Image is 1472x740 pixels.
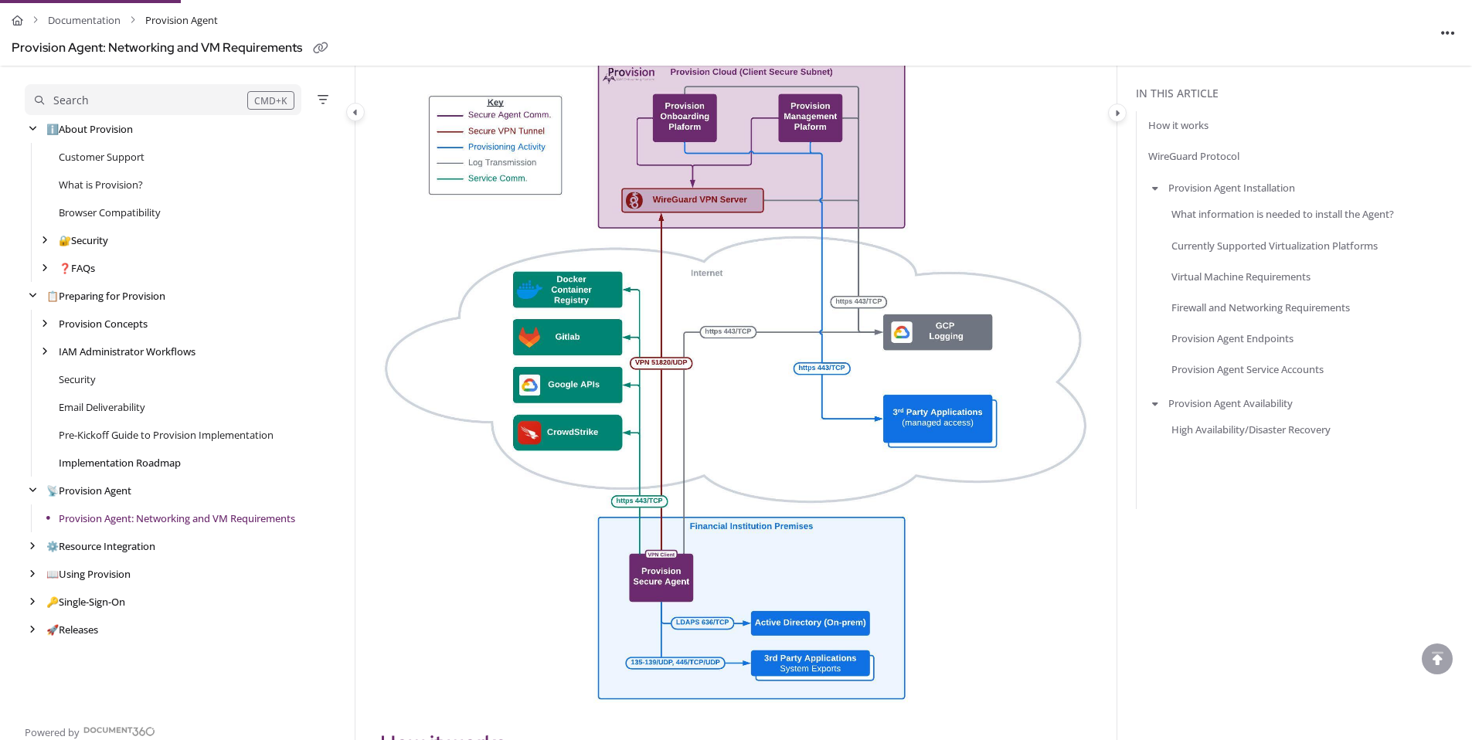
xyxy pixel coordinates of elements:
[59,149,144,165] a: Customer Support
[37,261,53,276] div: arrow
[247,91,294,110] div: CMD+K
[46,567,59,581] span: 📖
[46,538,155,554] a: Resource Integration
[46,623,59,636] span: 🚀
[46,566,131,582] a: Using Provision
[37,233,53,248] div: arrow
[25,122,40,137] div: arrow
[1168,180,1295,195] a: Provision Agent Installation
[46,122,59,136] span: ℹ️
[1171,300,1350,315] a: Firewall and Networking Requirements
[346,103,365,121] button: Category toggle
[48,9,121,32] a: Documentation
[46,595,59,609] span: 🔑
[25,595,40,609] div: arrow
[37,345,53,359] div: arrow
[59,511,295,526] a: Provision Agent: Networking and VM Requirements
[1136,85,1466,102] div: In this article
[53,92,89,109] div: Search
[46,594,125,609] a: Single-Sign-On
[83,727,155,736] img: Document360
[59,455,181,470] a: Implementation Roadmap
[59,260,95,276] a: FAQs
[314,90,332,109] button: Filter
[46,121,133,137] a: About Provision
[46,539,59,553] span: ⚙️
[25,539,40,554] div: arrow
[25,84,301,115] button: Search
[59,344,195,359] a: IAM Administrator Workflows
[59,233,108,248] a: Security
[46,483,131,498] a: Provision Agent
[1108,104,1127,122] button: Category toggle
[1171,422,1331,437] a: High Availability/Disaster Recovery
[25,289,40,304] div: arrow
[46,289,59,303] span: 📋
[46,288,165,304] a: Preparing for Provision
[1171,237,1378,253] a: Currently Supported Virtualization Platforms
[380,56,1092,705] img: Provision Network Diagram.jpeg
[1148,117,1209,133] a: How it works
[1148,395,1162,412] button: arrow
[1148,148,1239,164] a: WireGuard Protocol
[37,317,53,331] div: arrow
[59,205,161,220] a: Browser Compatibility
[59,261,71,275] span: ❓
[59,399,145,415] a: Email Deliverability
[1168,395,1293,411] a: Provision Agent Availability
[25,725,80,740] span: Powered by
[12,9,23,32] a: Home
[308,36,333,61] button: Copy link of
[46,622,98,637] a: Releases
[1422,643,1453,674] div: scroll to top
[25,623,40,637] div: arrow
[25,484,40,498] div: arrow
[1148,179,1162,196] button: arrow
[59,427,274,443] a: Pre-Kickoff Guide to Provision Implementation
[1171,331,1294,346] a: Provision Agent Endpoints
[1171,362,1324,377] a: Provision Agent Service Accounts
[1171,268,1311,283] a: Virtual Machine Requirements
[1436,20,1460,45] button: Article more options
[12,37,302,59] div: Provision Agent: Networking and VM Requirements
[145,9,218,32] span: Provision Agent
[1171,206,1394,222] a: What information is needed to install the Agent?
[25,721,155,740] a: Powered by Document360 - opens in a new tab
[46,484,59,497] span: 📡
[59,177,143,192] a: What is Provision?
[59,372,96,387] a: Security
[25,567,40,582] div: arrow
[59,316,148,331] a: Provision Concepts
[59,233,71,247] span: 🔐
